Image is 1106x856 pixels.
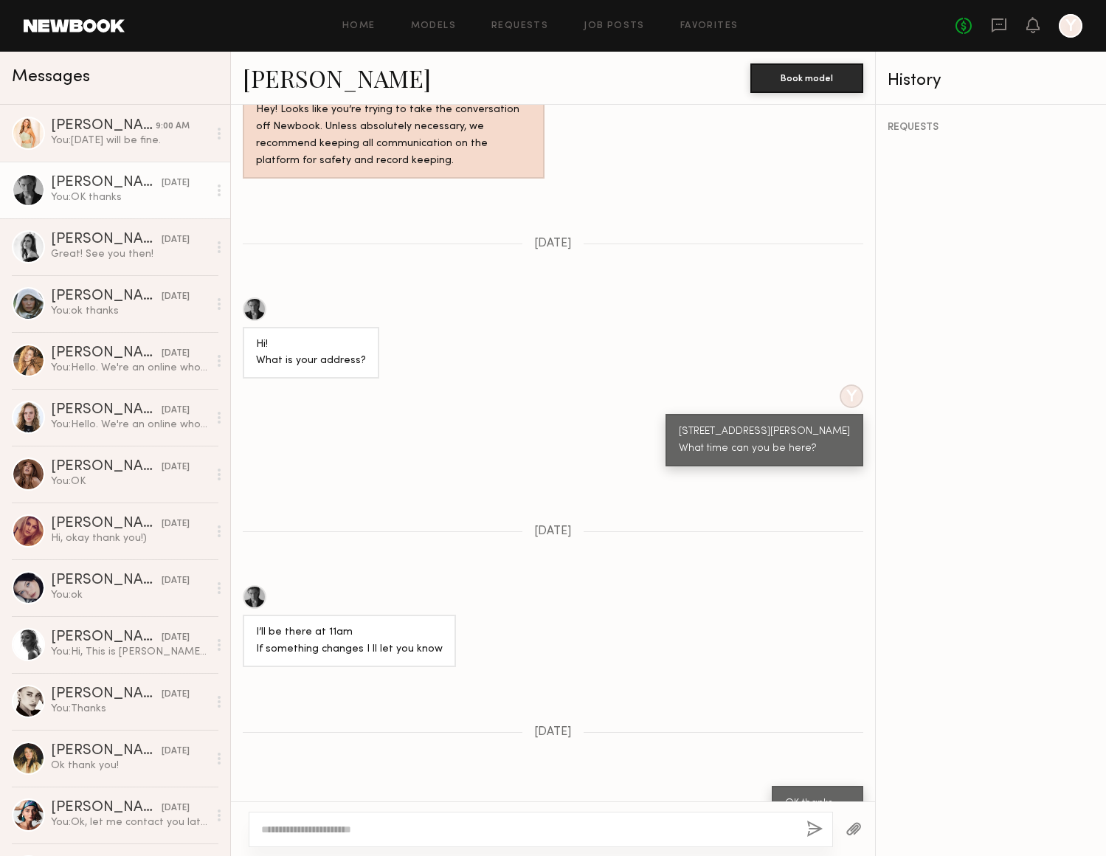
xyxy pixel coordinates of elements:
a: Job Posts [584,21,645,31]
div: You: OK thanks [51,190,208,204]
div: [PERSON_NAME] [51,460,162,474]
div: [DATE] [162,801,190,815]
div: History [888,72,1094,89]
div: Hi, okay thank you!) [51,531,208,545]
div: You: [DATE] will be fine. [51,134,208,148]
button: Book model [750,63,863,93]
div: [PERSON_NAME] [51,403,162,418]
a: Requests [491,21,548,31]
div: REQUESTS [888,122,1094,133]
div: [PERSON_NAME] [51,119,156,134]
a: Book model [750,71,863,83]
a: Home [342,21,376,31]
a: Favorites [680,21,739,31]
div: Ok thank you! [51,759,208,773]
div: [PERSON_NAME] [51,176,162,190]
div: [PERSON_NAME] [51,346,162,361]
div: [DATE] [162,176,190,190]
div: [PERSON_NAME] [51,573,162,588]
div: You: OK [51,474,208,489]
span: [DATE] [534,238,572,250]
div: [PERSON_NAME] [51,289,162,304]
span: [DATE] [534,726,572,739]
div: [DATE] [162,347,190,361]
div: Hey! Looks like you’re trying to take the conversation off Newbook. Unless absolutely necessary, ... [256,102,531,170]
div: You: Thanks [51,702,208,716]
div: You: Hi, This is [PERSON_NAME] from Hapticsusa, wholesale company. Can you stop by for the castin... [51,645,208,659]
a: Y [1059,14,1082,38]
div: [DATE] [162,517,190,531]
div: [PERSON_NAME] [51,630,162,645]
div: You: Hello. We're an online wholesale clothing company. You can find us by searching for hapticsu... [51,418,208,432]
span: [DATE] [534,525,572,538]
a: Models [411,21,456,31]
div: [DATE] [162,460,190,474]
div: OK thanks [785,795,850,812]
div: [DATE] [162,233,190,247]
div: Great! See you then! [51,247,208,261]
div: Hi! What is your address? [256,336,366,370]
div: You: ok [51,588,208,602]
div: [PERSON_NAME] [51,801,162,815]
div: [DATE] [162,745,190,759]
div: [DATE] [162,404,190,418]
div: [DATE] [162,290,190,304]
div: [PERSON_NAME] [51,517,162,531]
div: [DATE] [162,574,190,588]
div: [STREET_ADDRESS][PERSON_NAME] What time can you be here? [679,424,850,458]
div: I’ll be there at 11am If something changes I ll let you know [256,624,443,658]
div: [DATE] [162,688,190,702]
div: You: ok thanks [51,304,208,318]
div: [PERSON_NAME] [51,687,162,702]
div: [PERSON_NAME] [51,744,162,759]
span: Messages [12,69,90,86]
div: You: Hello. We're an online wholesale clothing company. You can find us by searching for hapticsu... [51,361,208,375]
div: You: Ok, let me contact you later. Thank you! [51,815,208,829]
div: [PERSON_NAME] [51,232,162,247]
a: [PERSON_NAME] [243,62,431,94]
div: [DATE] [162,631,190,645]
div: 9:00 AM [156,120,190,134]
